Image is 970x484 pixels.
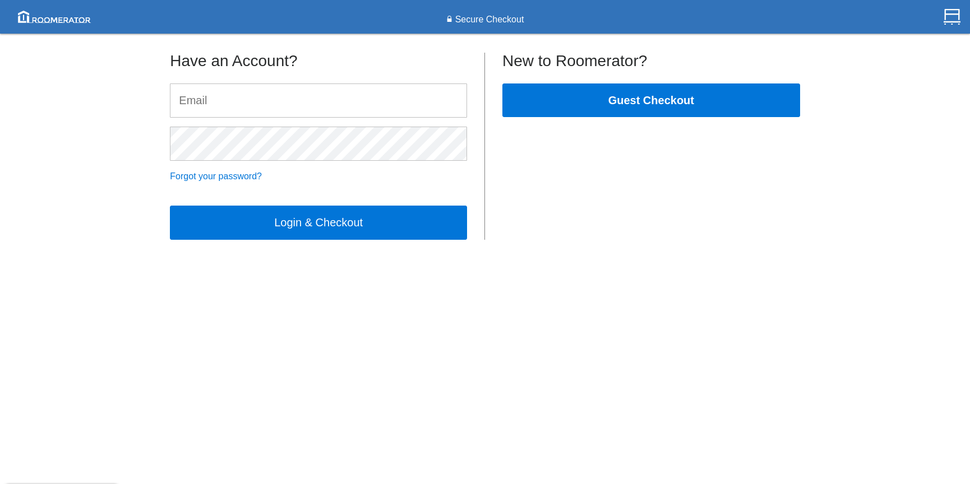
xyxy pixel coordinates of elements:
[170,171,262,181] a: Forgot your password?
[170,206,467,239] input: Login & Checkout
[14,7,95,27] img: roomerator-logo.png
[944,8,960,25] img: Cart.svg
[502,83,800,117] button: Guest Checkout
[446,16,452,24] img: Lock
[502,53,800,79] h3: New to Roomerator?
[170,84,466,117] input: Email
[452,13,524,26] label: Secure Checkout
[608,94,694,106] b: Guest Checkout
[170,53,467,79] h3: Have an Account?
